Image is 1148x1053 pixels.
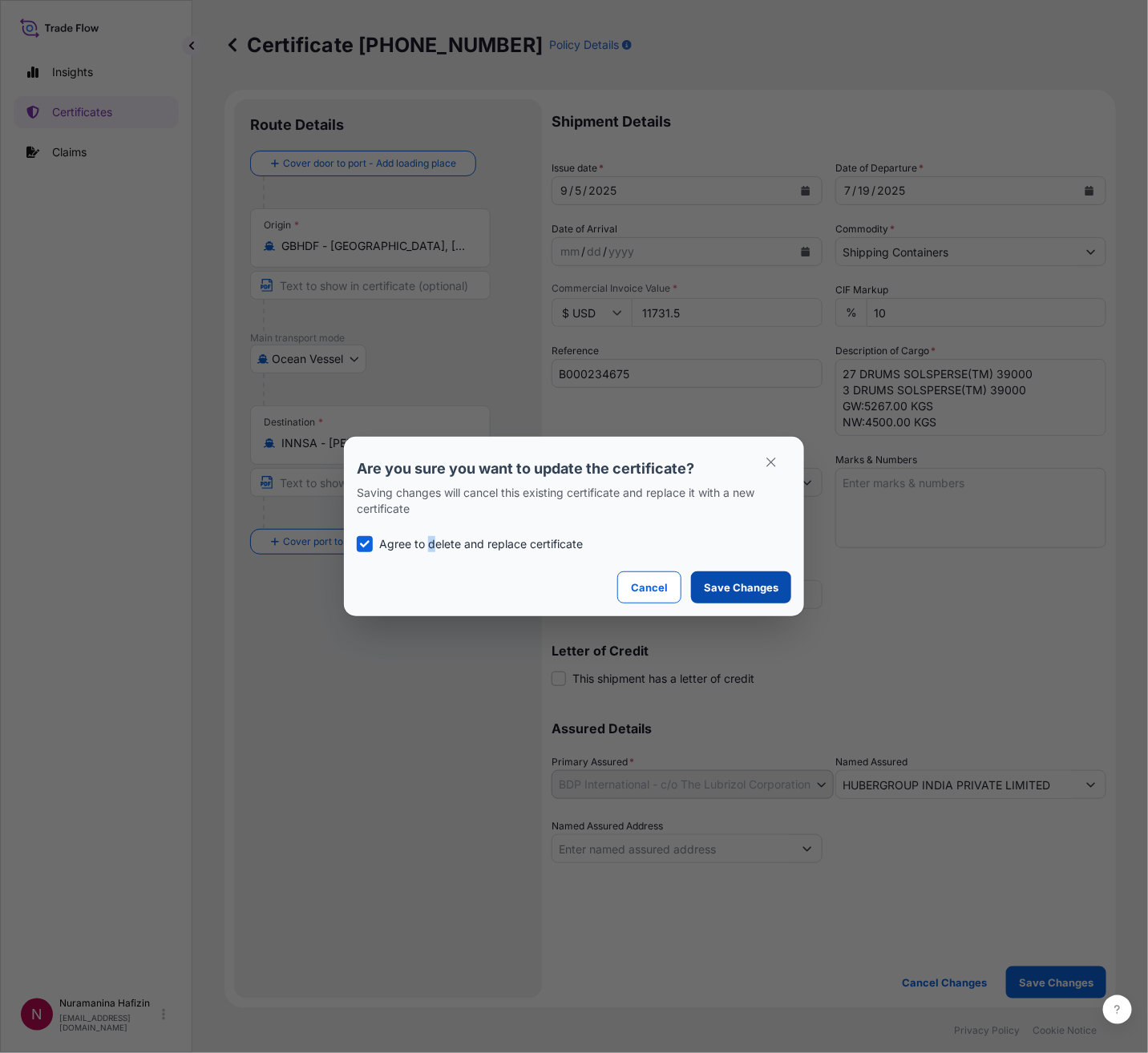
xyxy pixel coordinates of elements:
p: Save Changes [704,579,778,595]
p: Saving changes will cancel this existing certificate and replace it with a new certificate [357,485,791,517]
p: Cancel [631,579,668,595]
p: Are you sure you want to update the certificate? [357,459,791,478]
p: Agree to delete and replace certificate [379,536,583,552]
button: Cancel [617,571,681,603]
button: Save Changes [691,571,791,603]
